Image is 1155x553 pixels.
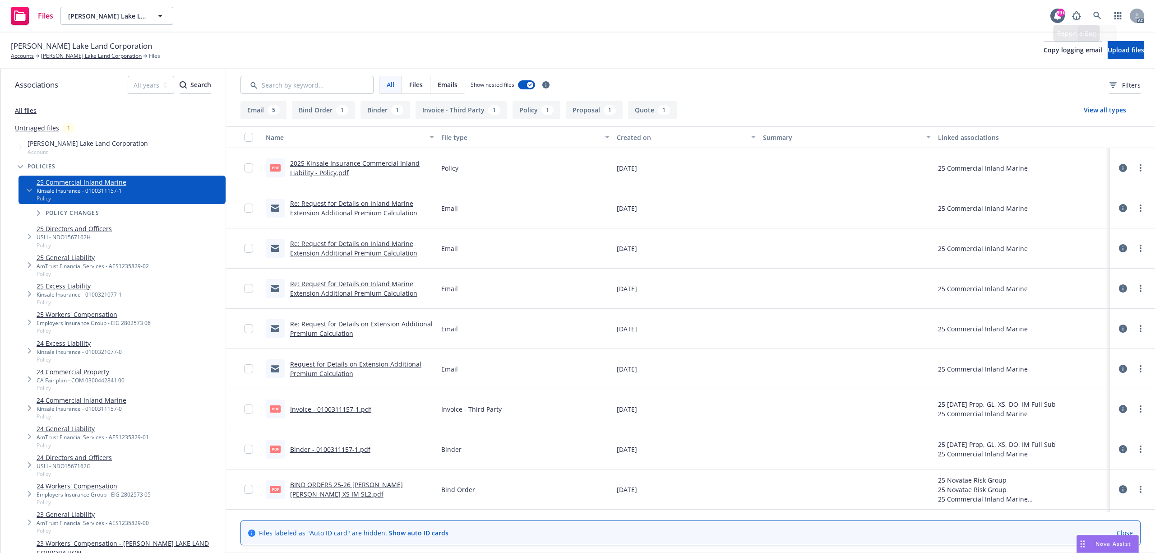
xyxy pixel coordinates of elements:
div: 1 [391,105,403,115]
div: 1 [336,105,348,115]
button: Name [262,126,438,148]
span: Files labeled as "Auto ID card" are hidden. [259,528,448,538]
span: [PERSON_NAME] Lake Land Corporation [28,139,148,148]
a: more [1135,404,1146,414]
span: Policy [37,270,149,278]
div: File type [441,133,600,142]
span: Policy [37,527,149,534]
a: Untriaged files [15,123,59,133]
a: 24 General Liability [37,424,149,433]
div: 25 Commercial Inland Marine [938,364,1028,374]
span: Files [409,80,423,89]
button: [PERSON_NAME] Lake Land Corporation [60,7,173,25]
a: Re: Request for Details on Inland Marine Extension Additional Premium Calculation [290,279,417,297]
span: Upload files [1108,46,1144,54]
div: Created on [617,133,746,142]
svg: Search [180,81,187,88]
button: Invoice - Third Party [416,101,507,119]
a: 24 Directors and Officers [37,453,112,462]
a: 25 Commercial Inland Marine [37,177,126,187]
div: Drag to move [1077,535,1088,553]
div: 5 [268,105,280,115]
button: Proposal [566,101,623,119]
a: Close [1117,528,1133,538]
button: Linked associations [934,126,1110,148]
input: Toggle Row Selected [244,485,253,494]
span: Policy [441,163,458,173]
span: Policy [37,327,151,335]
a: Binder - 0100311157-1.pdf [290,445,370,454]
button: Upload files [1108,41,1144,59]
a: 2025 Kinsale Insurance Commercial Inland Liability - Policy.pdf [290,159,420,177]
button: Policy [513,101,560,119]
a: more [1135,203,1146,214]
button: Copy logging email [1044,41,1102,59]
span: [DATE] [617,324,637,334]
a: Re: Request for Details on Inland Marine Extension Additional Premium Calculation [290,199,417,217]
button: Quote [628,101,677,119]
span: [DATE] [617,244,637,253]
span: Account [28,148,148,156]
span: Copy logging email [1044,46,1102,54]
span: Email [441,244,458,253]
span: Show nested files [471,81,514,88]
span: [DATE] [617,204,637,213]
div: AmTrust Financial Services - AES1235829-00 [37,519,149,527]
span: Email [441,324,458,334]
a: more [1135,323,1146,334]
a: All files [15,106,37,115]
button: Nova Assist [1076,535,1139,553]
a: Switch app [1109,7,1127,25]
div: Employers Insurance Group - EIG 2802573 05 [37,491,151,498]
button: View all types [1069,101,1141,119]
a: Show auto ID cards [389,529,448,537]
div: 25 Commercial Inland Marine [938,449,1056,459]
span: Bind Order [441,485,475,494]
span: [DATE] [617,284,637,293]
a: Files [7,3,57,28]
div: 25 Commercial Inland Marine [938,163,1028,173]
a: 25 Excess Liability [37,281,122,291]
input: Toggle Row Selected [244,163,253,172]
input: Toggle Row Selected [244,244,253,253]
button: SearchSearch [180,76,211,94]
div: 99+ [1057,9,1065,17]
span: Policy [37,242,112,249]
span: Files [149,52,160,60]
a: more [1135,283,1146,294]
a: BIND ORDERS 25-26 [PERSON_NAME] [PERSON_NAME] XS IM SL2.pdf [290,480,403,498]
div: AmTrust Financial Services - AES1235829-01 [37,433,149,441]
span: [DATE] [617,404,637,414]
span: Policy [37,441,149,449]
span: Files [38,12,53,19]
button: Binder [360,101,410,119]
a: more [1135,363,1146,374]
div: 25 Novatae Risk Group [938,485,1106,494]
span: Binder [441,445,462,454]
a: Re: Request for Details on Inland Marine Extension Additional Premium Calculation [290,239,417,257]
div: 1 [604,105,616,115]
div: 25 [DATE] Prop, GL, XS, DO, IM Full Sub [938,440,1056,449]
div: 1 [541,105,554,115]
span: pdf [270,486,281,493]
div: Kinsale Insurance - 0100321077-0 [37,348,122,356]
span: Invoice - Third Party [441,404,502,414]
a: Request for Details on Extension Additional Premium Calculation [290,360,421,378]
input: Toggle Row Selected [244,404,253,414]
span: [DATE] [617,445,637,454]
a: 24 Excess Liability [37,339,122,348]
span: Policy [37,298,122,306]
div: 1 [63,123,75,133]
div: Kinsale Insurance - 0100311157-0 [37,405,126,413]
div: Name [266,133,424,142]
span: [DATE] [617,163,637,173]
div: 1 [658,105,670,115]
a: [PERSON_NAME] Lake Land Corporation [41,52,142,60]
a: more [1135,163,1146,173]
span: pdf [270,405,281,412]
div: Kinsale Insurance - 0100321077-1 [37,291,122,298]
span: Policy [37,195,126,202]
div: 25 Novatae Risk Group [938,475,1106,485]
input: Toggle Row Selected [244,284,253,293]
div: Kinsale Insurance - 0100311157-1 [37,187,126,195]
